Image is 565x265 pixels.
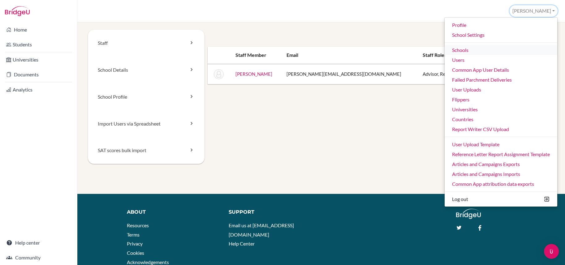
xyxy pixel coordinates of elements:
a: SAT scores bulk import [88,137,205,164]
td: [PERSON_NAME][EMAIL_ADDRESS][DOMAIN_NAME] [282,64,418,84]
a: Articles and Campaigns Imports [445,169,557,179]
a: Students [1,38,76,51]
a: Documents [1,68,76,81]
th: Staff roles [418,47,479,64]
a: Acknowledgements [127,259,169,265]
a: Profile [445,20,557,30]
img: Chelsey Zoromski [214,69,224,79]
ul: [PERSON_NAME] [444,17,558,207]
th: Email [282,47,418,64]
div: Open Intercom Messenger [544,244,559,259]
a: Community [1,251,76,264]
img: Bridge-U [5,6,30,16]
div: Support [229,209,316,216]
a: Common App attribution data exports [445,179,557,189]
a: Help center [1,237,76,249]
a: Privacy [127,241,143,246]
button: [PERSON_NAME] [510,5,558,17]
a: Report Writer CSV Upload [445,124,557,134]
a: School Profile [88,83,205,110]
a: Universities [445,105,557,114]
a: Terms [127,232,140,237]
a: Flippers [445,95,557,105]
a: Failed Parchment Deliveries [445,75,557,85]
a: Analytics [1,83,76,96]
div: About [127,209,219,216]
a: Schools [445,45,557,55]
img: logo_white@2x-f4f0deed5e89b7ecb1c2cc34c3e3d731f90f0f143d5ea2071677605dd97b5244.png [456,209,481,219]
a: User Uploads [445,85,557,95]
th: Staff member [231,47,282,64]
a: Universities [1,53,76,66]
button: Log out [445,194,557,204]
a: Import Users via Spreadsheet [88,110,205,137]
a: Cookies [127,250,144,256]
a: Articles and Campaigns Exports [445,159,557,169]
a: Home [1,24,76,36]
a: [PERSON_NAME] [235,71,272,77]
a: Staff [88,30,205,57]
a: School Settings [445,30,557,40]
a: Countries [445,114,557,124]
a: Reference Letter Report Assignment Template [445,149,557,159]
a: Common App User Details [445,65,557,75]
a: Email us at [EMAIL_ADDRESS][DOMAIN_NAME] [229,222,294,237]
a: Help Center [229,241,255,246]
td: Advisor, Report Writer [418,64,479,84]
a: School Details [88,57,205,83]
a: Resources [127,222,149,228]
a: Users [445,55,557,65]
a: User Upload Template [445,139,557,149]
